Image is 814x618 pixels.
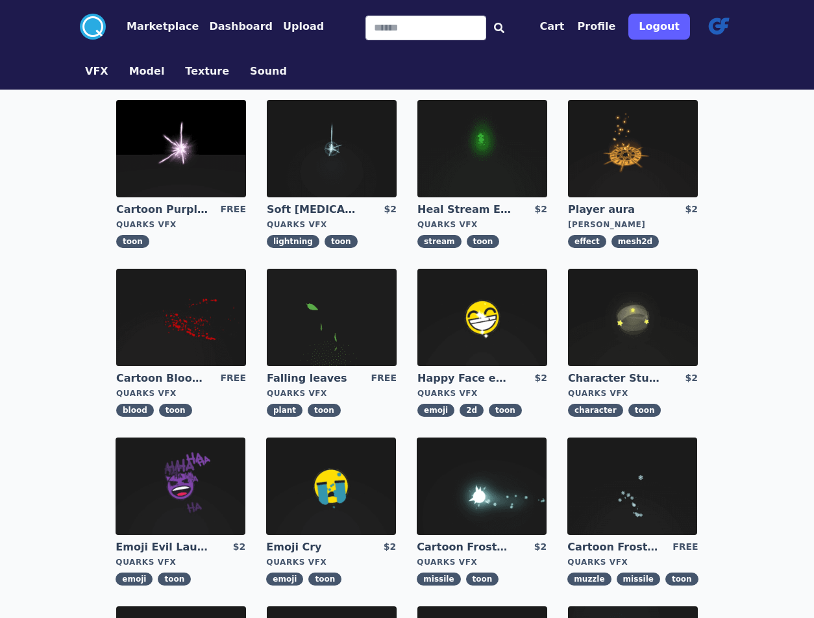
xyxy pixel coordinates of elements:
[417,235,462,248] span: stream
[158,573,191,586] span: toon
[567,540,661,554] a: Cartoon Frost Missile Muzzle Flash
[417,573,460,586] span: missile
[535,371,547,386] div: $2
[267,219,397,230] div: Quarks VFX
[116,540,209,554] a: Emoji Evil Laugh
[567,438,697,535] img: imgAlt
[116,100,246,197] img: imgAlt
[266,573,303,586] span: emoji
[116,219,246,230] div: Quarks VFX
[567,557,698,567] div: Quarks VFX
[119,64,175,79] a: Model
[685,371,698,386] div: $2
[267,371,360,386] a: Falling leaves
[578,19,616,34] button: Profile
[127,19,199,34] button: Marketplace
[325,235,358,248] span: toon
[417,371,511,386] a: Happy Face emoji
[568,269,698,366] img: imgAlt
[267,235,319,248] span: lightning
[384,540,396,554] div: $2
[535,203,547,217] div: $2
[116,557,245,567] div: Quarks VFX
[240,64,297,79] a: Sound
[267,203,360,217] a: Soft [MEDICAL_DATA]
[116,203,210,217] a: Cartoon Purple [MEDICAL_DATA]
[365,16,486,40] input: Search
[221,203,246,217] div: FREE
[534,540,547,554] div: $2
[199,19,273,34] a: Dashboard
[308,573,341,586] span: toon
[417,100,547,197] img: imgAlt
[250,64,287,79] button: Sound
[568,219,698,230] div: [PERSON_NAME]
[567,573,611,586] span: muzzle
[685,203,698,217] div: $2
[116,269,246,366] img: imgAlt
[628,14,690,40] button: Logout
[267,404,302,417] span: plant
[209,19,273,34] button: Dashboard
[384,203,397,217] div: $2
[617,573,660,586] span: missile
[539,19,564,34] button: Cart
[233,540,245,554] div: $2
[417,269,547,366] img: imgAlt
[116,371,210,386] a: Cartoon Blood Splash
[159,404,192,417] span: toon
[460,404,484,417] span: 2d
[283,19,324,34] button: Upload
[267,100,397,197] img: imgAlt
[628,404,661,417] span: toon
[568,371,661,386] a: Character Stun Effect
[417,540,510,554] a: Cartoon Frost Missile
[489,404,522,417] span: toon
[85,64,108,79] button: VFX
[417,557,547,567] div: Quarks VFX
[568,404,623,417] span: character
[267,388,397,399] div: Quarks VFX
[266,557,396,567] div: Quarks VFX
[116,388,246,399] div: Quarks VFX
[417,203,511,217] a: Heal Stream Effect
[371,371,397,386] div: FREE
[308,404,341,417] span: toon
[611,235,659,248] span: mesh2d
[175,64,240,79] a: Texture
[568,203,661,217] a: Player aura
[129,64,165,79] button: Model
[466,573,499,586] span: toon
[116,404,154,417] span: blood
[568,235,606,248] span: effect
[417,219,547,230] div: Quarks VFX
[116,235,149,248] span: toon
[672,540,698,554] div: FREE
[75,64,119,79] a: VFX
[116,438,245,535] img: imgAlt
[116,573,153,586] span: emoji
[417,404,454,417] span: emoji
[266,438,396,535] img: imgAlt
[628,8,690,45] a: Logout
[221,371,246,386] div: FREE
[267,269,397,366] img: imgAlt
[467,235,500,248] span: toon
[417,438,547,535] img: imgAlt
[417,388,547,399] div: Quarks VFX
[665,573,698,586] span: toon
[703,11,734,42] img: profile
[568,100,698,197] img: imgAlt
[568,388,698,399] div: Quarks VFX
[266,540,360,554] a: Emoji Cry
[106,19,199,34] a: Marketplace
[273,19,324,34] a: Upload
[185,64,229,79] button: Texture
